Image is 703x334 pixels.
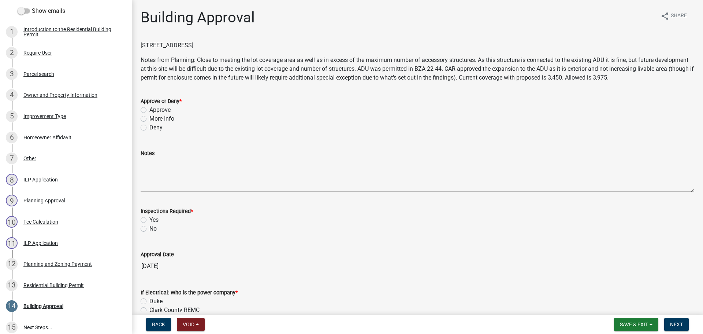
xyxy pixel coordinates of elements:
[6,216,18,228] div: 10
[6,110,18,122] div: 5
[23,177,58,182] div: ILP Application
[141,252,174,257] label: Approval Date
[6,300,18,312] div: 14
[149,297,163,306] label: Duke
[23,283,84,288] div: Residential Building Permit
[149,123,163,132] label: Deny
[6,195,18,206] div: 9
[18,7,65,15] label: Show emails
[6,322,18,333] div: 15
[149,224,157,233] label: No
[23,156,36,161] div: Other
[152,322,165,327] span: Back
[183,322,194,327] span: Void
[141,9,255,26] h1: Building Approval
[149,106,171,114] label: Approve
[23,50,52,55] div: Require User
[6,26,18,38] div: 1
[23,304,63,309] div: Building Approval
[6,68,18,80] div: 3
[671,12,687,21] span: Share
[23,219,58,224] div: Fee Calculation
[664,318,689,331] button: Next
[149,216,159,224] label: Yes
[620,322,648,327] span: Save & Exit
[141,99,182,104] label: Approve or Deny
[141,41,694,50] p: [STREET_ADDRESS]
[141,290,238,296] label: If Electrical: Who is the power company
[23,71,54,77] div: Parcel search
[149,306,200,315] label: Clark County REMC
[23,92,97,98] div: Owner and Property Information
[614,318,658,331] button: Save & Exit
[141,56,694,82] p: Notes from Planning: Close to meeting the lot coverage area as well as in excess of the maximum n...
[149,114,174,123] label: More Info
[23,198,65,203] div: Planning Approval
[23,135,71,140] div: Homeowner Affidavit
[23,27,120,37] div: Introduction to the Residential Building Permit
[6,47,18,59] div: 2
[6,153,18,164] div: 7
[6,132,18,143] div: 6
[141,209,193,214] label: Inspections Required
[146,318,171,331] button: Back
[23,114,66,119] div: Improvement Type
[23,261,92,267] div: Planning and Zoning Payment
[661,12,669,21] i: share
[6,279,18,291] div: 13
[6,237,18,249] div: 11
[6,174,18,186] div: 8
[23,241,58,246] div: ILP Application
[177,318,205,331] button: Void
[655,9,693,23] button: shareShare
[6,89,18,101] div: 4
[670,322,683,327] span: Next
[141,151,155,156] label: Notes
[6,258,18,270] div: 12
